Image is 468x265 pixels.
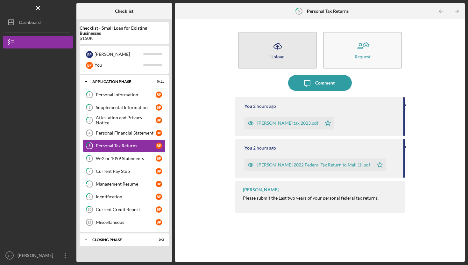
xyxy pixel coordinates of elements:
[89,93,90,97] tspan: 1
[257,162,370,167] div: [PERSON_NAME] 2022 Federal Tax Return to Mail (1).pdf
[156,168,162,174] div: B P
[96,115,156,125] div: Attestation and Privacy Notice
[156,194,162,200] div: B P
[80,26,169,36] b: Checklist - Small Loan for Existing Businesses
[89,144,90,148] tspan: 5
[96,143,156,148] div: Personal Tax Returns
[152,238,164,242] div: 0 / 3
[243,187,279,192] div: [PERSON_NAME]
[245,158,386,171] button: [PERSON_NAME] 2022 Federal Tax Return to Mail (1).pdf
[87,220,91,224] tspan: 11
[156,92,162,98] div: B P
[315,75,335,91] div: Comment
[83,178,166,190] a: 8Management ResumeBP
[19,16,41,30] div: Dashboard
[83,165,166,178] a: 7Current Pay StubBP
[238,32,317,69] button: Upload
[115,9,133,14] b: Checklist
[86,62,93,69] div: B P
[96,130,156,136] div: Personal Financial Statement
[243,195,379,201] div: Please submit the Last two years of your personal federal tax returns.
[88,208,92,212] tspan: 10
[270,54,285,59] div: Upload
[156,155,162,162] div: B P
[83,88,166,101] a: 1Personal InformationBP
[95,49,143,60] div: [PERSON_NAME]
[156,143,162,149] div: B P
[298,9,300,13] tspan: 5
[89,157,91,161] tspan: 6
[83,101,166,114] a: 2Supplemental InformationBP
[156,104,162,111] div: B P
[96,105,156,110] div: Supplemental Information
[89,182,90,186] tspan: 8
[89,131,91,135] tspan: 4
[86,51,93,58] div: R P
[96,169,156,174] div: Current Pay Stub
[245,145,252,151] div: You
[253,145,276,151] time: 2025-09-08 00:51
[156,181,162,187] div: B P
[89,106,90,110] tspan: 2
[83,127,166,139] a: 4Personal Financial StatementBP
[83,139,166,152] a: 5Personal Tax ReturnsBP
[89,195,91,199] tspan: 9
[89,169,91,173] tspan: 7
[96,207,156,212] div: Current Credit Report
[96,220,156,225] div: Miscellaneous
[16,249,57,263] div: [PERSON_NAME]
[152,80,164,84] div: 0 / 11
[355,54,371,59] div: Request
[257,121,318,126] div: [PERSON_NAME] tax 2023.pdf
[156,206,162,213] div: B P
[96,194,156,199] div: Identification
[96,92,156,97] div: Personal Information
[80,36,169,41] div: $150K
[95,60,143,70] div: You
[307,9,349,14] b: Personal Tax Returns
[253,104,276,109] time: 2025-09-08 01:34
[83,190,166,203] a: 9IdentificationBP
[83,216,166,229] a: 11MiscellaneousBP
[156,219,162,225] div: B P
[8,254,12,257] text: BP
[323,32,402,69] button: Request
[89,118,90,122] tspan: 3
[245,104,252,109] div: You
[156,117,162,123] div: B P
[92,80,148,84] div: Application Phase
[96,156,156,161] div: W-2 or 1099 Statements
[83,203,166,216] a: 10Current Credit ReportBP
[3,249,73,262] button: BP[PERSON_NAME]
[92,238,148,242] div: Closing Phase
[245,117,334,129] button: [PERSON_NAME] tax 2023.pdf
[83,152,166,165] a: 6W-2 or 1099 StatementsBP
[156,130,162,136] div: B P
[288,75,352,91] button: Comment
[83,114,166,127] a: 3Attestation and Privacy NoticeBP
[96,181,156,187] div: Management Resume
[3,16,73,29] button: Dashboard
